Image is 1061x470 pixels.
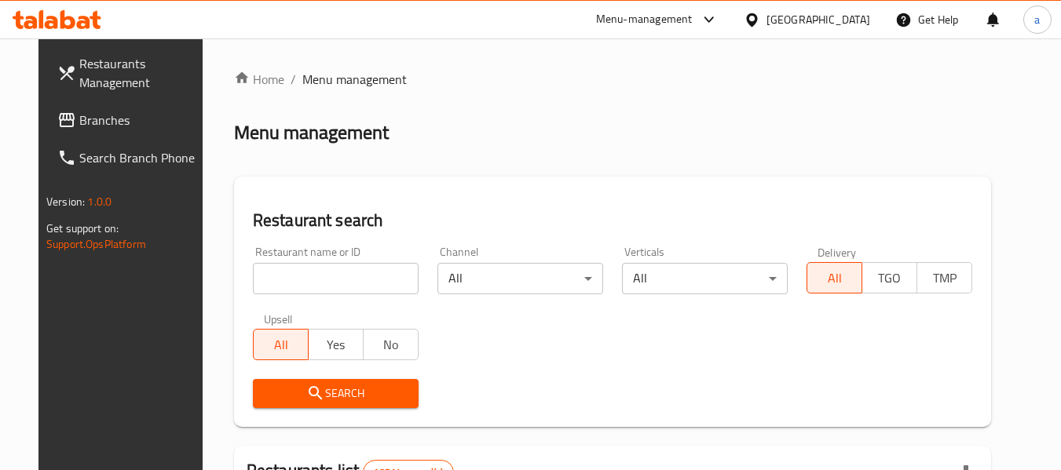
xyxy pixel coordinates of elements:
[46,191,85,212] span: Version:
[1034,11,1040,28] span: a
[260,333,302,356] span: All
[291,70,296,89] li: /
[79,148,203,167] span: Search Branch Phone
[234,70,991,89] nav: breadcrumb
[45,101,216,139] a: Branches
[46,234,146,254] a: Support.OpsPlatform
[315,333,357,356] span: Yes
[924,267,966,290] span: TMP
[596,10,693,29] div: Menu-management
[79,111,203,129] span: Branches
[234,70,284,89] a: Home
[818,246,857,257] label: Delivery
[253,329,309,360] button: All
[814,267,856,290] span: All
[869,267,911,290] span: TGO
[370,333,412,356] span: No
[264,313,293,324] label: Upsell
[363,329,419,360] button: No
[253,263,419,294] input: Search for restaurant name or ID..
[79,54,203,92] span: Restaurants Management
[622,263,788,294] div: All
[437,263,603,294] div: All
[302,70,407,89] span: Menu management
[807,262,862,293] button: All
[253,209,972,232] h2: Restaurant search
[916,262,972,293] button: TMP
[766,11,870,28] div: [GEOGRAPHIC_DATA]
[87,191,112,212] span: 1.0.0
[46,218,119,239] span: Get support on:
[862,262,917,293] button: TGO
[265,384,406,403] span: Search
[234,120,389,145] h2: Menu management
[253,379,419,408] button: Search
[45,139,216,177] a: Search Branch Phone
[45,45,216,101] a: Restaurants Management
[308,329,364,360] button: Yes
